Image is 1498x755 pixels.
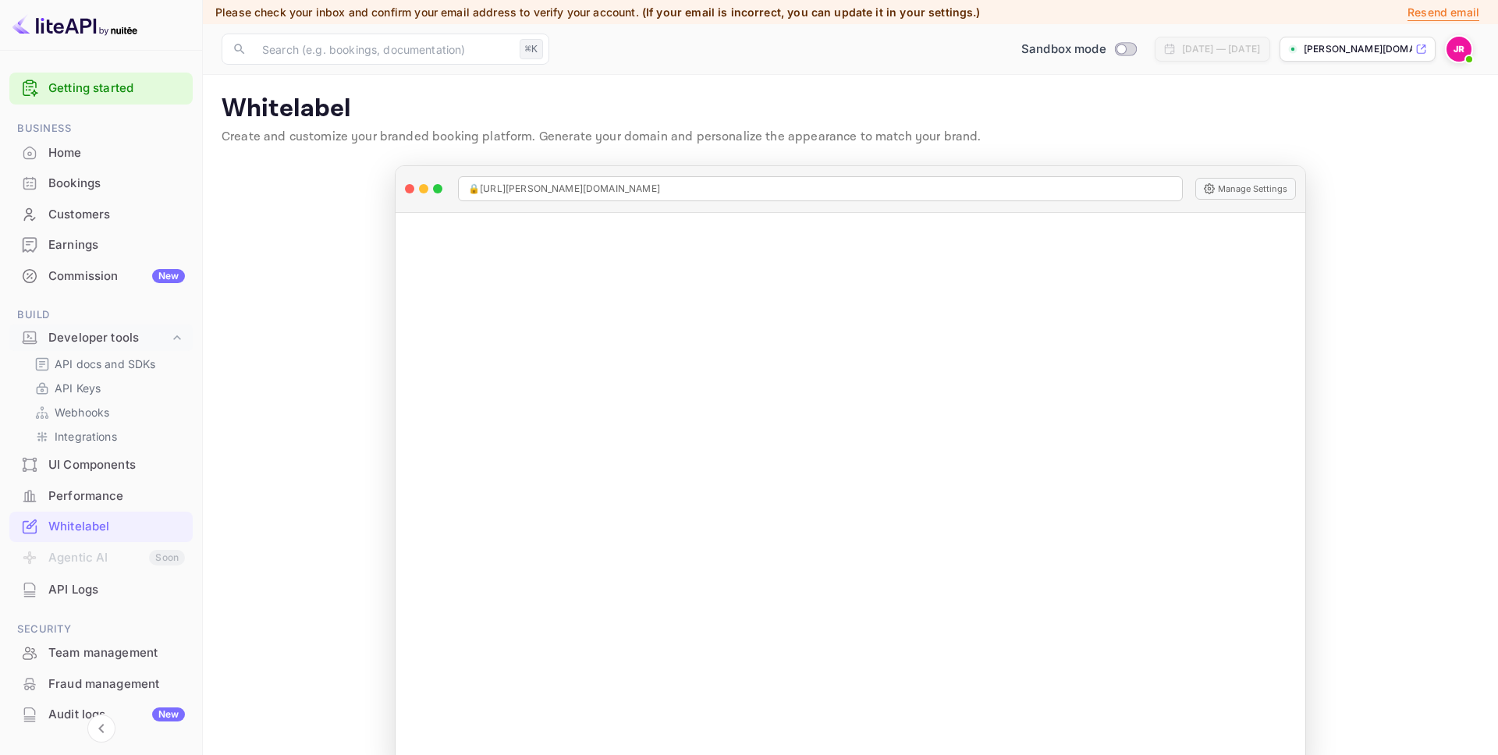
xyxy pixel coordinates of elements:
a: Performance [9,481,193,510]
div: Developer tools [48,329,169,347]
div: Home [9,138,193,168]
a: CommissionNew [9,261,193,290]
div: UI Components [9,450,193,480]
p: Whitelabel [222,94,1479,125]
img: John Richards [1447,37,1471,62]
a: API docs and SDKs [34,356,180,372]
img: LiteAPI logo [12,12,137,37]
a: Earnings [9,230,193,259]
div: API docs and SDKs [28,353,186,375]
div: Fraud management [9,669,193,700]
a: Fraud management [9,669,193,698]
a: Home [9,138,193,167]
div: Earnings [48,236,185,254]
a: Integrations [34,428,180,445]
a: API Logs [9,575,193,604]
span: Business [9,120,193,137]
p: API docs and SDKs [55,356,156,372]
div: Customers [48,206,185,224]
div: ⌘K [520,39,543,59]
div: API Logs [48,581,185,599]
a: Getting started [48,80,185,97]
div: CommissionNew [9,261,193,292]
span: (If your email is incorrect, you can update it in your settings.) [642,5,981,19]
input: Search (e.g. bookings, documentation) [253,34,513,65]
span: Build [9,307,193,324]
div: Audit logsNew [9,700,193,730]
p: Webhooks [55,404,109,420]
div: Developer tools [9,324,193,352]
div: [DATE] — [DATE] [1182,42,1260,56]
span: Sandbox mode [1021,41,1106,58]
a: UI Components [9,450,193,479]
div: Getting started [9,73,193,105]
a: Whitelabel [9,512,193,541]
div: Fraud management [48,675,185,693]
div: Bookings [48,175,185,193]
div: Customers [9,200,193,230]
p: Resend email [1407,4,1479,21]
a: Bookings [9,168,193,197]
a: API Keys [34,380,180,396]
span: Please check your inbox and confirm your email address to verify your account. [215,5,639,19]
div: Team management [9,638,193,668]
p: API Keys [55,380,101,396]
div: Whitelabel [48,518,185,536]
div: Integrations [28,425,186,448]
div: Switch to Production mode [1015,41,1142,58]
button: Collapse navigation [87,714,115,743]
div: Home [48,144,185,162]
a: Audit logsNew [9,700,193,728]
div: Performance [48,487,185,505]
button: Manage Settings [1195,178,1296,200]
div: Commission [48,268,185,285]
div: New [152,269,185,283]
div: Whitelabel [9,512,193,542]
a: Webhooks [34,404,180,420]
div: Bookings [9,168,193,199]
a: Team management [9,638,193,667]
div: API Logs [9,575,193,605]
span: Security [9,621,193,638]
div: UI Components [48,456,185,474]
p: Integrations [55,428,117,445]
p: [PERSON_NAME][DOMAIN_NAME]... [1304,42,1412,56]
span: 🔒 [URL][PERSON_NAME][DOMAIN_NAME] [468,182,660,196]
div: New [152,707,185,721]
p: Create and customize your branded booking platform. Generate your domain and personalize the appe... [222,128,1479,147]
div: API Keys [28,377,186,399]
div: Team management [48,644,185,662]
div: Performance [9,481,193,512]
div: Earnings [9,230,193,261]
div: Audit logs [48,706,185,724]
div: Webhooks [28,401,186,424]
a: Customers [9,200,193,229]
